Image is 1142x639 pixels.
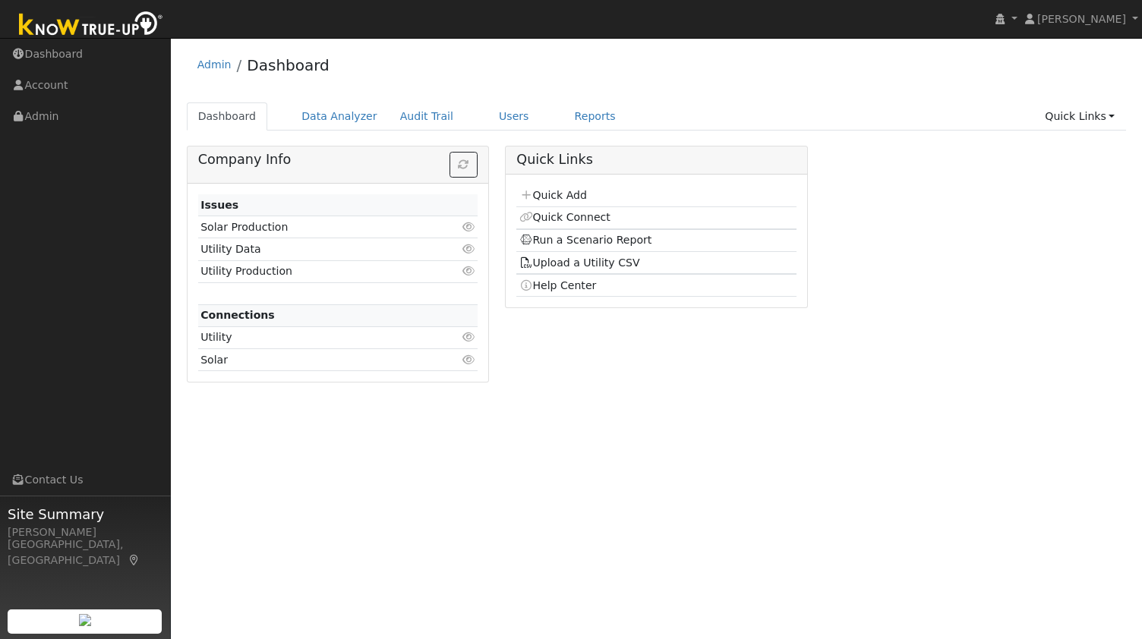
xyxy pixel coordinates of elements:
span: [PERSON_NAME] [1037,13,1126,25]
td: Utility [198,326,433,348]
strong: Issues [200,199,238,211]
td: Utility Data [198,238,433,260]
h5: Company Info [198,152,478,168]
a: Admin [197,58,232,71]
a: Quick Connect [519,211,610,223]
strong: Connections [200,309,275,321]
a: Dashboard [247,56,330,74]
td: Solar Production [198,216,433,238]
i: Click to view [462,354,475,365]
a: Quick Links [1033,102,1126,131]
i: Click to view [462,332,475,342]
div: [PERSON_NAME] [8,524,162,540]
a: Map [128,554,141,566]
td: Solar [198,349,433,371]
td: Utility Production [198,260,433,282]
h5: Quick Links [516,152,796,168]
img: Know True-Up [11,8,171,42]
a: Help Center [519,279,597,291]
img: retrieve [79,614,91,626]
a: Audit Trail [389,102,465,131]
span: Site Summary [8,504,162,524]
a: Data Analyzer [290,102,389,131]
a: Reports [563,102,627,131]
div: [GEOGRAPHIC_DATA], [GEOGRAPHIC_DATA] [8,537,162,568]
i: Click to view [462,244,475,254]
a: Users [487,102,541,131]
a: Dashboard [187,102,268,131]
a: Run a Scenario Report [519,234,652,246]
a: Quick Add [519,189,587,201]
a: Upload a Utility CSV [519,257,640,269]
i: Click to view [462,222,475,232]
i: Click to view [462,266,475,276]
